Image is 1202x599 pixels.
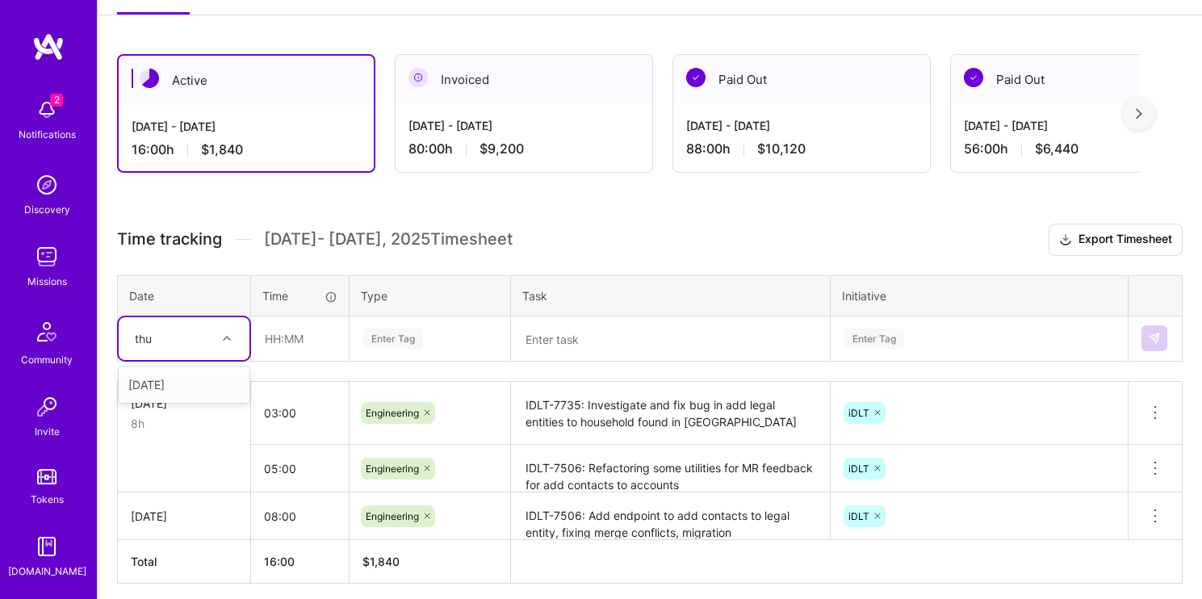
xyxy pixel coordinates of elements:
th: Date [118,275,251,316]
div: Initiative [842,287,1116,304]
span: $ 1,840 [362,555,400,568]
div: Tokens [31,491,64,508]
input: HH:MM [251,447,349,490]
div: Time [262,287,337,304]
i: icon Chevron [223,334,231,342]
input: HH:MM [251,392,349,434]
span: Engineering [366,463,419,475]
input: HH:MM [252,317,348,360]
div: [DATE] - [DATE] [408,117,639,134]
img: Invoiced [408,68,428,87]
div: [DATE] - [DATE] [132,118,361,135]
img: Paid Out [686,68,706,87]
div: [DOMAIN_NAME] [8,563,86,580]
span: $6,440 [1035,140,1078,157]
div: [DATE] - [DATE] [686,117,917,134]
th: Total [118,540,251,584]
img: bell [31,94,63,126]
i: icon Download [1059,232,1072,249]
span: Time tracking [117,229,222,249]
div: Enter Tag [844,326,904,351]
div: Paid Out [673,55,930,104]
div: 80:00 h [408,140,639,157]
span: iDLT [848,407,869,419]
span: Engineering [366,510,419,522]
button: Export Timesheet [1049,224,1183,256]
span: $10,120 [757,140,806,157]
img: guide book [31,530,63,563]
div: 56:00 h [964,140,1195,157]
div: 8h [131,415,237,432]
img: Active [140,69,159,88]
span: Engineering [366,407,419,419]
img: Community [27,312,66,351]
div: 88:00 h [686,140,917,157]
div: Notifications [19,126,76,143]
img: right [1136,108,1142,119]
input: HH:MM [251,495,349,538]
div: [DATE] [131,395,237,412]
img: teamwork [31,241,63,273]
span: [DATE] - [DATE] , 2025 Timesheet [264,229,513,249]
div: [DATE] [119,370,249,400]
img: Submit [1148,332,1161,345]
div: Invite [35,423,60,440]
div: Community [21,351,73,368]
th: Type [350,275,511,316]
span: $9,200 [480,140,524,157]
span: $1,840 [201,141,243,158]
img: tokens [37,469,57,484]
textarea: IDLT-7506: Refactoring some utilities for MR feedback for add contacts to accounts [513,446,828,491]
div: 16:00 h [132,141,361,158]
textarea: IDLT-7506: Add endpoint to add contacts to legal entity, fixing merge conflicts, migration [513,494,828,538]
span: iDLT [848,463,869,475]
img: discovery [31,169,63,201]
img: Invite [31,391,63,423]
div: Active [119,56,374,105]
div: [DATE] - [DATE] [964,117,1195,134]
div: Discovery [24,201,70,218]
span: 2 [50,94,63,107]
img: Paid Out [964,68,983,87]
th: Task [511,275,831,316]
th: 16:00 [251,540,350,584]
div: [DATE] [131,508,237,525]
textarea: IDLT-7735: Investigate and fix bug in add legal entities to household found in [GEOGRAPHIC_DATA] [513,383,828,444]
div: Invoiced [396,55,652,104]
div: Missions [27,273,67,290]
img: logo [32,32,65,61]
span: iDLT [848,510,869,522]
div: Enter Tag [363,326,423,351]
